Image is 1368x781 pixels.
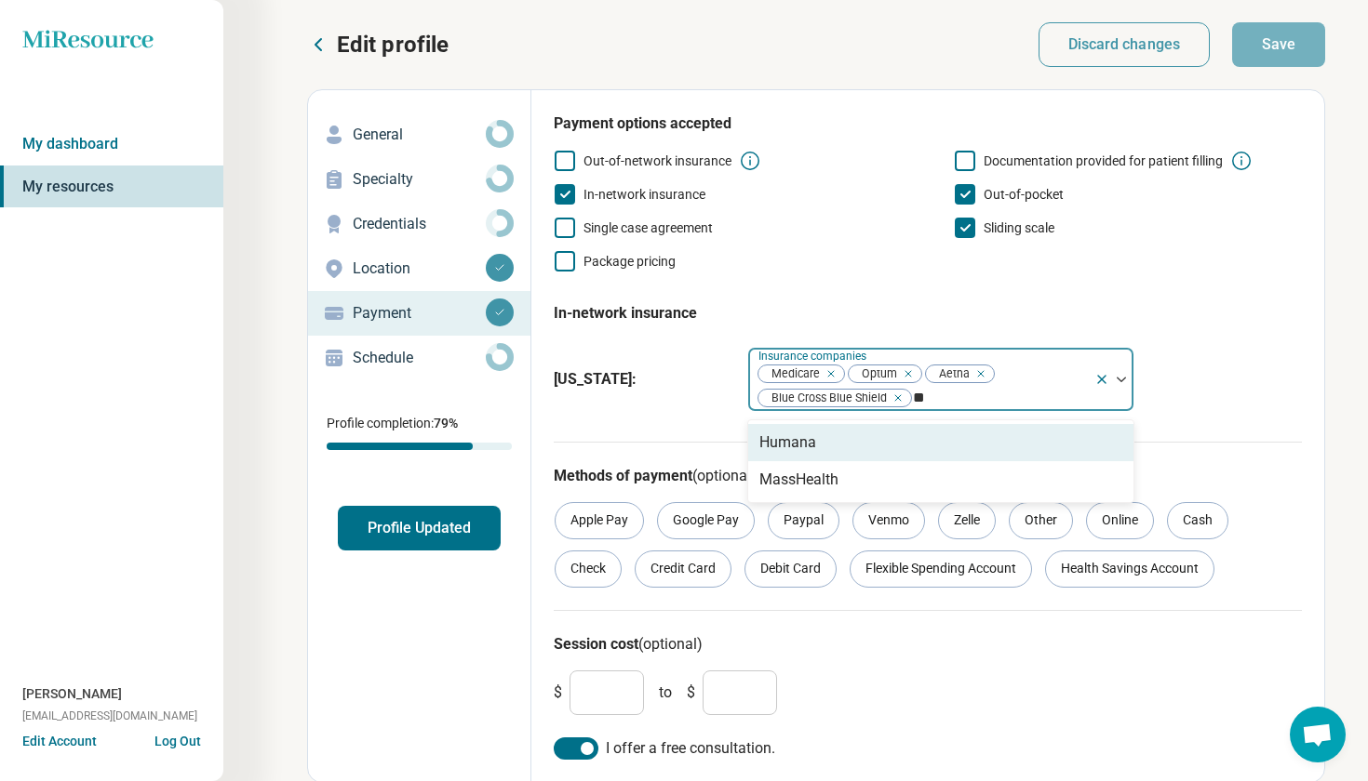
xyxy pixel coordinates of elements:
span: Out-of-network insurance [583,153,731,168]
span: 79 % [434,416,458,430]
span: Out-of-pocket [984,187,1064,202]
div: Debit Card [744,550,837,588]
div: Profile completion: [308,403,530,461]
button: Profile Updated [338,506,501,550]
h3: Session cost [554,633,1302,655]
a: General [308,113,530,157]
div: MassHealth [759,469,838,491]
div: Credit Card [635,550,731,588]
span: Blue Cross Blue Shield [758,390,892,407]
span: In-network insurance [583,187,705,202]
span: Aetna [926,365,975,383]
span: (optional) [692,467,757,484]
span: to [659,682,672,704]
div: Check [555,550,622,588]
a: Location [308,246,530,291]
label: I offer a free consultation. [554,737,1302,760]
span: Documentation provided for patient filling [984,153,1223,168]
a: Payment [308,291,530,336]
span: $ [687,682,695,704]
a: Schedule [308,336,530,380]
a: Specialty [308,157,530,202]
div: Paypal [768,502,839,539]
span: [PERSON_NAME] [22,684,122,704]
span: Optum [849,365,903,383]
div: Other [1009,502,1073,539]
span: Medicare [758,365,825,383]
p: Location [353,258,486,280]
div: Flexible Spending Account [850,550,1032,588]
p: General [353,124,486,146]
span: Sliding scale [984,220,1054,235]
div: Zelle [938,502,996,539]
p: Specialty [353,168,486,191]
p: Schedule [353,347,486,369]
div: Venmo [852,502,925,539]
div: Profile completion [327,443,512,450]
p: Credentials [353,213,486,235]
a: Credentials [308,202,530,246]
div: Online [1086,502,1154,539]
p: Payment [353,302,486,324]
button: Log Out [154,732,201,747]
span: $ [554,682,562,704]
h3: Methods of payment [554,465,1302,487]
span: [US_STATE] : [554,368,732,390]
legend: In-network insurance [554,287,697,339]
span: (optional) [638,635,703,653]
div: Cash [1167,502,1228,539]
div: Humana [759,431,816,454]
label: Insurance companies [758,350,870,363]
div: Health Savings Account [1045,550,1214,588]
h3: Payment options accepted [554,113,1302,135]
button: Edit Account [22,732,97,751]
span: [EMAIL_ADDRESS][DOMAIN_NAME] [22,708,197,724]
button: Save [1232,22,1325,67]
button: Edit profile [307,30,449,60]
div: Google Pay [657,502,755,539]
span: Package pricing [583,254,676,269]
div: Open chat [1290,707,1346,762]
div: Apple Pay [555,502,644,539]
p: Edit profile [337,30,449,60]
span: Single case agreement [583,220,713,235]
button: Discard changes [1039,22,1211,67]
